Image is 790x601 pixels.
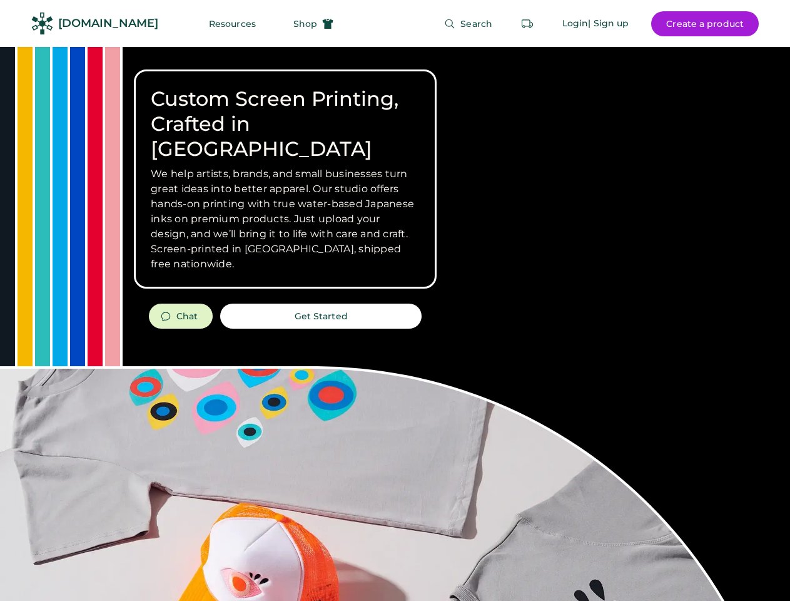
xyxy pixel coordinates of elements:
[651,11,759,36] button: Create a product
[460,19,492,28] span: Search
[194,11,271,36] button: Resources
[515,11,540,36] button: Retrieve an order
[58,16,158,31] div: [DOMAIN_NAME]
[149,304,213,329] button: Chat
[293,19,317,28] span: Shop
[278,11,348,36] button: Shop
[588,18,629,30] div: | Sign up
[151,86,420,162] h1: Custom Screen Printing, Crafted in [GEOGRAPHIC_DATA]
[562,18,589,30] div: Login
[220,304,422,329] button: Get Started
[151,167,420,272] h3: We help artists, brands, and small businesses turn great ideas into better apparel. Our studio of...
[31,13,53,34] img: Rendered Logo - Screens
[429,11,507,36] button: Search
